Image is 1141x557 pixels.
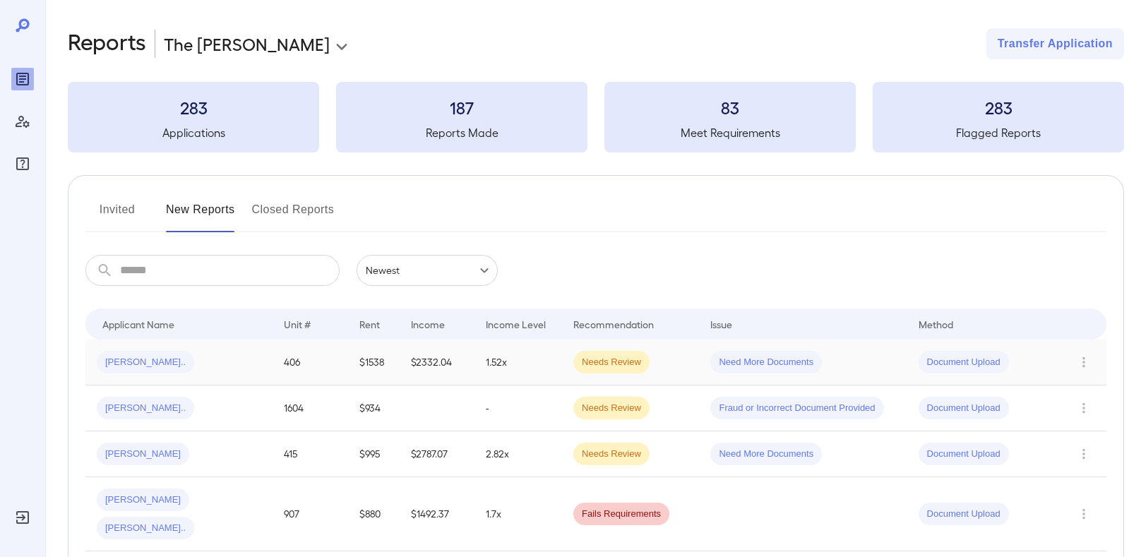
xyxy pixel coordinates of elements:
[710,448,822,461] span: Need More Documents
[68,124,319,141] h5: Applications
[919,508,1009,521] span: Document Upload
[273,477,347,551] td: 907
[710,402,883,415] span: Fraud or Incorrect Document Provided
[164,32,330,55] p: The [PERSON_NAME]
[400,431,474,477] td: $2787.07
[336,96,587,119] h3: 187
[411,316,445,333] div: Income
[573,316,654,333] div: Recommendation
[166,198,235,232] button: New Reports
[474,431,562,477] td: 2.82x
[359,316,382,333] div: Rent
[68,82,1124,152] summary: 283Applications187Reports Made83Meet Requirements283Flagged Reports
[68,28,146,59] h2: Reports
[710,316,733,333] div: Issue
[97,356,194,369] span: [PERSON_NAME]..
[474,385,562,431] td: -
[357,255,498,286] div: Newest
[273,431,347,477] td: 415
[11,110,34,133] div: Manage Users
[68,96,319,119] h3: 283
[85,198,149,232] button: Invited
[1073,351,1095,373] button: Row Actions
[336,124,587,141] h5: Reports Made
[97,402,194,415] span: [PERSON_NAME]..
[919,402,1009,415] span: Document Upload
[97,448,189,461] span: [PERSON_NAME]
[284,316,311,333] div: Unit #
[1073,503,1095,525] button: Row Actions
[474,477,562,551] td: 1.7x
[710,356,822,369] span: Need More Documents
[102,316,174,333] div: Applicant Name
[97,522,194,535] span: [PERSON_NAME]..
[11,152,34,175] div: FAQ
[919,316,953,333] div: Method
[604,124,856,141] h5: Meet Requirements
[273,340,347,385] td: 406
[573,448,650,461] span: Needs Review
[400,340,474,385] td: $2332.04
[97,493,189,507] span: [PERSON_NAME]
[348,431,400,477] td: $995
[573,508,669,521] span: Fails Requirements
[273,385,347,431] td: 1604
[1073,397,1095,419] button: Row Actions
[348,477,400,551] td: $880
[348,340,400,385] td: $1538
[919,448,1009,461] span: Document Upload
[873,124,1124,141] h5: Flagged Reports
[604,96,856,119] h3: 83
[873,96,1124,119] h3: 283
[474,340,562,385] td: 1.52x
[1073,443,1095,465] button: Row Actions
[252,198,335,232] button: Closed Reports
[486,316,546,333] div: Income Level
[400,477,474,551] td: $1492.37
[986,28,1124,59] button: Transfer Application
[11,506,34,529] div: Log Out
[348,385,400,431] td: $934
[919,356,1009,369] span: Document Upload
[11,68,34,90] div: Reports
[573,402,650,415] span: Needs Review
[573,356,650,369] span: Needs Review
